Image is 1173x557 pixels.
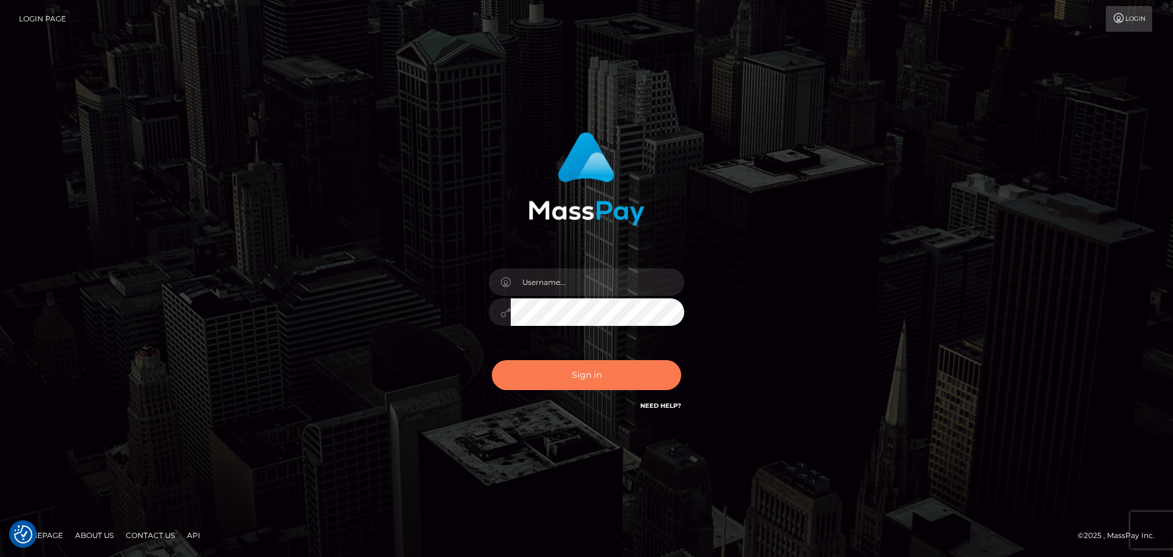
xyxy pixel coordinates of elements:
div: © 2025 , MassPay Inc. [1078,529,1164,542]
img: MassPay Login [528,132,645,226]
a: Contact Us [121,526,180,545]
a: Login Page [19,6,66,32]
input: Username... [511,268,684,296]
button: Sign in [492,360,681,390]
a: Homepage [13,526,68,545]
button: Consent Preferences [14,525,32,544]
img: Revisit consent button [14,525,32,544]
a: API [182,526,205,545]
a: Login [1106,6,1152,32]
a: About Us [70,526,119,545]
a: Need Help? [640,402,681,410]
